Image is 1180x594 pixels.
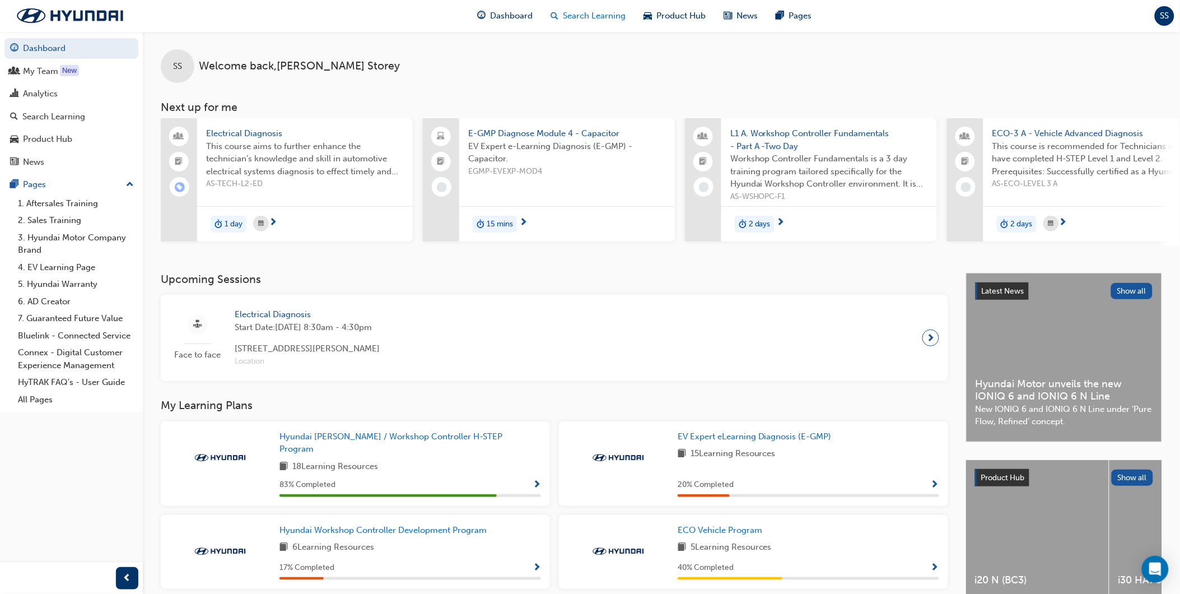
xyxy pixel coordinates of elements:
[975,469,1153,487] a: Product HubShow all
[678,541,686,555] span: book-icon
[170,304,939,372] a: Face to faceElectrical DiagnosisStart Date:[DATE] 8:30am - 4:30pm[STREET_ADDRESS][PERSON_NAME]Loc...
[279,430,541,456] a: Hyundai [PERSON_NAME] / Workshop Controller H-STEP Program
[678,447,686,461] span: book-icon
[587,546,649,557] img: Trak
[730,191,928,203] span: AS-WSHOPC-F1
[235,355,380,368] span: Location
[13,344,138,374] a: Connex - Digital Customer Experience Management
[477,217,484,231] span: duration-icon
[173,60,182,73] span: SS
[279,524,491,537] a: Hyundai Workshop Controller Development Program
[23,133,72,146] div: Product Hub
[975,574,1100,587] span: i20 N (BC3)
[749,218,771,231] span: 2 days
[23,178,46,191] div: Pages
[189,452,251,463] img: Trak
[206,127,404,140] span: Electrical Diagnosis
[60,65,79,76] div: Tooltip anchor
[189,546,251,557] img: Trak
[678,479,734,491] span: 20 % Completed
[10,157,18,168] span: news-icon
[789,10,812,22] span: Pages
[13,229,138,259] a: 3. Hyundai Motor Company Brand
[10,89,18,99] span: chart-icon
[1160,10,1169,22] span: SS
[279,460,288,474] span: book-icon
[206,140,404,178] span: This course aims to further enhance the technician’s knowledge and skill in automotive electrical...
[4,36,138,174] button: DashboardMy TeamAnalyticsSearch LearningProduct HubNews
[1001,217,1009,231] span: duration-icon
[4,106,138,127] a: Search Learning
[730,152,928,191] span: Workshop Controller Fundamentals is a 3 day training program tailored specifically for the Hyunda...
[1155,6,1174,26] button: SS
[961,182,971,192] span: learningRecordVerb_NONE-icon
[4,174,138,195] button: Pages
[962,155,969,169] span: booktick-icon
[437,182,447,192] span: learningRecordVerb_NONE-icon
[194,318,202,332] span: sessionType_FACE_TO_FACE-icon
[175,155,183,169] span: booktick-icon
[739,217,747,231] span: duration-icon
[1011,218,1033,231] span: 2 days
[730,127,928,152] span: L1 A. Workshop Controller Fundamentals - Part A -Two Day
[563,10,626,22] span: Search Learning
[1059,218,1067,228] span: next-icon
[214,217,222,231] span: duration-icon
[6,4,134,27] img: Trak
[225,218,242,231] span: 1 day
[691,541,772,555] span: 5 Learning Resources
[10,44,18,54] span: guage-icon
[776,9,785,23] span: pages-icon
[678,524,767,537] a: ECO Vehicle Program
[678,525,762,535] span: ECO Vehicle Program
[715,4,767,27] a: news-iconNews
[931,563,939,573] span: Show Progress
[931,480,939,490] span: Show Progress
[437,129,445,144] span: laptop-icon
[292,460,378,474] span: 18 Learning Resources
[468,165,666,178] span: EGMP-EVEXP-MOD4
[931,478,939,492] button: Show Progress
[13,374,138,391] a: HyTRAK FAQ's - User Guide
[777,218,785,228] span: next-icon
[143,101,1180,114] h3: Next up for me
[533,561,541,575] button: Show Progress
[126,178,134,192] span: up-icon
[487,218,513,231] span: 15 mins
[533,478,541,492] button: Show Progress
[533,480,541,490] span: Show Progress
[437,155,445,169] span: booktick-icon
[587,452,649,463] img: Trak
[13,293,138,310] a: 6. AD Creator
[931,561,939,575] button: Show Progress
[962,129,969,144] span: people-icon
[235,342,380,355] span: [STREET_ADDRESS][PERSON_NAME]
[4,61,138,82] a: My Team
[976,403,1153,428] span: New IONIQ 6 and IONIQ 6 N Line under ‘Pure Flow, Refined’ concept.
[699,182,709,192] span: learningRecordVerb_NONE-icon
[23,65,58,78] div: My Team
[423,118,675,242] a: E-GMP Diagnose Module 4 - CapacitorEV Expert e-Learning Diagnosis (E-GMP) - Capacitor.EGMP-EVEXP-...
[22,110,85,123] div: Search Learning
[4,83,138,104] a: Analytics
[976,282,1153,300] a: Latest NewsShow all
[279,541,288,555] span: book-icon
[123,572,132,586] span: prev-icon
[292,541,374,555] span: 6 Learning Resources
[10,180,18,190] span: pages-icon
[699,129,707,144] span: people-icon
[469,4,542,27] a: guage-iconDashboard
[542,4,635,27] a: search-iconSearch Learning
[691,447,776,461] span: 15 Learning Resources
[981,473,1025,482] span: Product Hub
[1112,470,1154,486] button: Show all
[767,4,821,27] a: pages-iconPages
[468,127,666,140] span: E-GMP Diagnose Module 4 - Capacitor
[13,327,138,345] a: Bluelink - Connected Service
[13,195,138,212] a: 1. Aftersales Training
[976,378,1153,403] span: Hyundai Motor unveils the new IONIQ 6 and IONIQ 6 N Line
[678,561,734,574] span: 40 % Completed
[23,87,58,100] div: Analytics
